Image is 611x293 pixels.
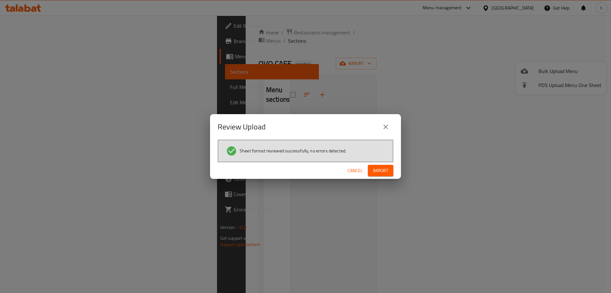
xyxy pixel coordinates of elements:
[378,119,393,135] button: close
[218,122,266,132] h2: Review Upload
[373,167,388,175] span: Import
[348,167,363,175] span: Cancel
[368,165,393,177] button: Import
[240,148,346,154] span: Sheet format reviewed successfully, no errors detected.
[345,165,365,177] button: Cancel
